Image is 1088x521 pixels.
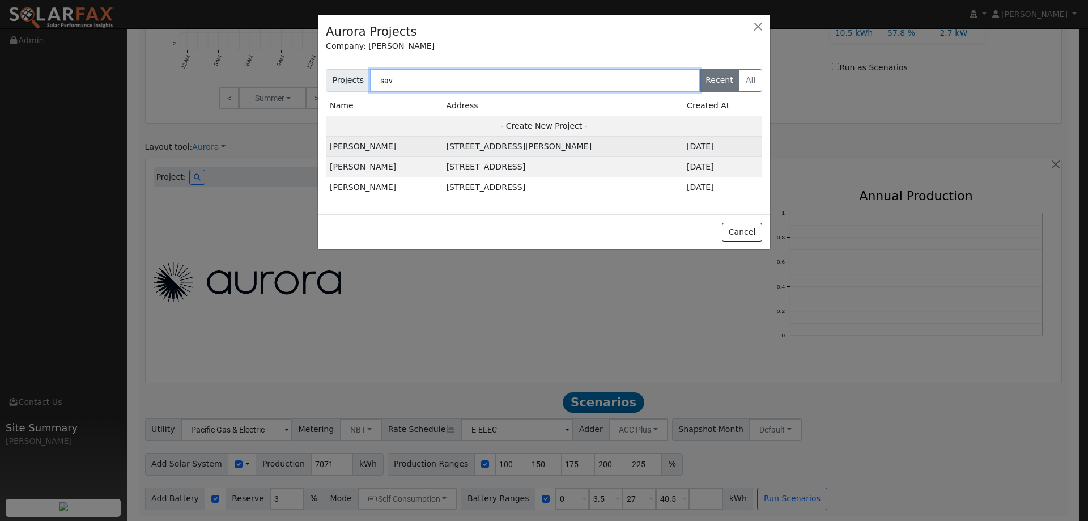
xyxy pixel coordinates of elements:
td: [PERSON_NAME] [326,157,443,177]
h4: Aurora Projects [326,23,417,41]
div: Company: [PERSON_NAME] [326,40,762,52]
td: [STREET_ADDRESS] [443,157,683,177]
td: Address [443,96,683,116]
td: [STREET_ADDRESS] [443,177,683,198]
td: [STREET_ADDRESS][PERSON_NAME] [443,137,683,157]
td: 2m [683,177,762,198]
td: Created At [683,96,762,116]
label: Recent [699,69,740,92]
td: - Create New Project - [326,116,762,136]
span: Projects [326,69,371,92]
td: 4d [683,137,762,157]
td: [PERSON_NAME] [326,137,443,157]
td: Name [326,96,443,116]
td: [PERSON_NAME] [326,177,443,198]
td: 18d [683,157,762,177]
button: Cancel [722,223,762,242]
label: All [739,69,762,92]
